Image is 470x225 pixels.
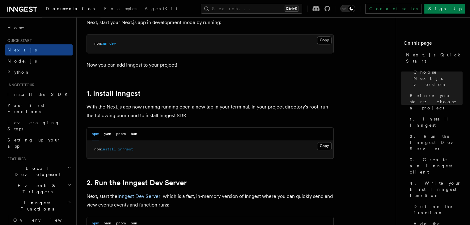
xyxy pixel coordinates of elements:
span: Python [7,70,30,75]
span: Define the function [413,203,463,216]
span: run [101,41,107,46]
span: Install the SDK [7,92,71,97]
span: Inngest tour [5,83,35,88]
a: Next.js [5,44,73,55]
span: Features [5,157,26,162]
a: Node.js [5,55,73,67]
span: Next.js Quick Start [406,52,463,64]
a: 4. Write your first Inngest function [407,178,463,201]
a: Next.js Quick Start [404,49,463,67]
span: Events & Triggers [5,182,67,195]
a: Choose Next.js version [411,67,463,90]
a: Home [5,22,73,33]
button: Copy [317,36,332,44]
span: Leveraging Steps [7,120,60,131]
a: 1. Install Inngest [87,89,141,98]
a: 3. Create an Inngest client [407,154,463,178]
a: Define the function [411,201,463,218]
button: Toggle dark mode [340,5,355,12]
span: Quick start [5,38,32,43]
button: yarn [104,128,111,140]
span: Overview [13,218,77,223]
a: 2. Run the Inngest Dev Server [87,178,187,187]
button: npm [92,128,99,140]
a: Sign Up [424,4,465,14]
button: bun [131,128,137,140]
span: npm [94,41,101,46]
span: Before you start: choose a project [410,92,463,111]
a: 2. Run the Inngest Dev Server [407,131,463,154]
a: Install the SDK [5,89,73,100]
a: 1. Install Inngest [407,113,463,131]
span: Local Development [5,165,67,178]
button: Search...Ctrl+K [201,4,302,14]
a: Setting up your app [5,134,73,152]
span: 1. Install Inngest [410,116,463,128]
p: With the Next.js app now running running open a new tab in your terminal. In your project directo... [87,103,334,120]
span: 4. Write your first Inngest function [410,180,463,198]
span: Next.js [7,47,37,52]
span: Home [7,25,25,31]
span: Documentation [46,6,97,11]
span: Choose Next.js version [413,69,463,88]
a: AgentKit [141,2,181,17]
span: Inngest Functions [5,200,67,212]
a: Contact sales [365,4,422,14]
button: pnpm [116,128,126,140]
p: Next, start your Next.js app in development mode by running: [87,18,334,27]
span: install [101,147,116,151]
button: Inngest Functions [5,197,73,215]
span: 3. Create an Inngest client [410,157,463,175]
span: Setting up your app [7,137,61,149]
a: Before you start: choose a project [407,90,463,113]
a: Inngest Dev Server [117,193,160,199]
p: Next, start the , which is a fast, in-memory version of Inngest where you can quickly send and vi... [87,192,334,209]
span: Examples [104,6,137,11]
kbd: Ctrl+K [285,6,299,12]
button: Events & Triggers [5,180,73,197]
span: Node.js [7,59,37,63]
span: dev [109,41,116,46]
span: 2. Run the Inngest Dev Server [410,133,463,152]
h4: On this page [404,39,463,49]
span: AgentKit [145,6,177,11]
button: Copy [317,142,332,150]
p: Now you can add Inngest to your project! [87,61,334,69]
a: Python [5,67,73,78]
a: Documentation [42,2,100,17]
button: Local Development [5,163,73,180]
a: Leveraging Steps [5,117,73,134]
span: npm [94,147,101,151]
a: Examples [100,2,141,17]
span: Your first Functions [7,103,44,114]
span: inngest [118,147,133,151]
a: Your first Functions [5,100,73,117]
